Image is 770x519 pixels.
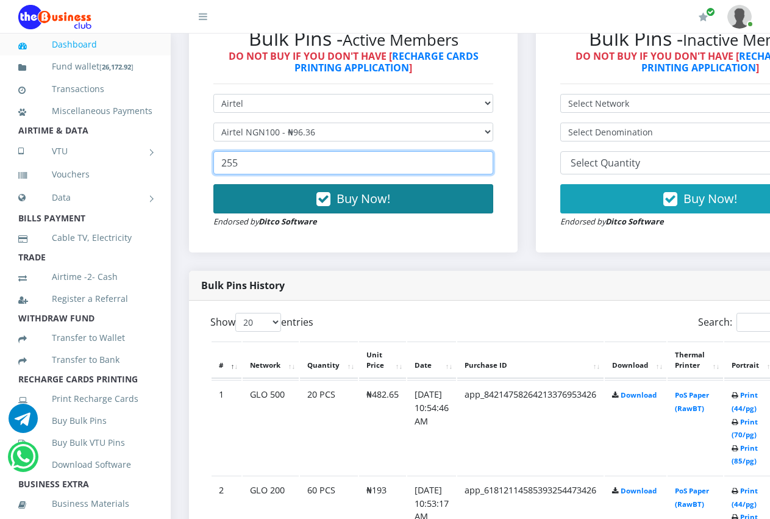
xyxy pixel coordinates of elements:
[727,5,752,29] img: User
[18,182,152,213] a: Data
[294,49,479,74] a: RECHARGE CARDS PRINTING APPLICATION
[683,190,737,207] span: Buy Now!
[212,380,241,474] td: 1
[668,342,723,379] th: Thermal Printer: activate to sort column ascending
[621,390,657,399] a: Download
[407,342,456,379] th: Date: activate to sort column ascending
[18,75,152,103] a: Transactions
[229,49,479,74] strong: DO NOT BUY IF YOU DON'T HAVE [ ]
[18,490,152,518] a: Business Materials
[102,62,131,71] b: 26,172.92
[560,216,664,227] small: Endorsed by
[18,385,152,413] a: Print Recharge Cards
[210,313,313,332] label: Show entries
[212,342,241,379] th: #: activate to sort column descending
[243,342,299,379] th: Network: activate to sort column ascending
[300,342,358,379] th: Quantity: activate to sort column ascending
[18,30,152,59] a: Dashboard
[18,451,152,479] a: Download Software
[18,52,152,81] a: Fund wallet[26,172.92]
[605,216,664,227] strong: Ditco Software
[10,451,35,471] a: Chat for support
[343,29,458,51] small: Active Members
[732,486,758,509] a: Print (44/pg)
[18,429,152,457] a: Buy Bulk VTU Pins
[99,62,134,71] small: [ ]
[9,413,38,433] a: Chat for support
[18,407,152,435] a: Buy Bulk Pins
[407,380,456,474] td: [DATE] 10:54:46 AM
[18,263,152,291] a: Airtime -2- Cash
[213,216,317,227] small: Endorsed by
[359,380,406,474] td: ₦482.65
[235,313,281,332] select: Showentries
[213,27,493,50] h2: Bulk Pins -
[621,486,657,495] a: Download
[732,443,758,466] a: Print (85/pg)
[699,12,708,22] i: Renew/Upgrade Subscription
[337,190,390,207] span: Buy Now!
[18,136,152,166] a: VTU
[18,346,152,374] a: Transfer to Bank
[18,5,91,29] img: Logo
[18,97,152,125] a: Miscellaneous Payments
[213,184,493,213] button: Buy Now!
[675,486,709,509] a: PoS Paper (RawBT)
[300,380,358,474] td: 20 PCS
[18,324,152,352] a: Transfer to Wallet
[457,342,604,379] th: Purchase ID: activate to sort column ascending
[457,380,604,474] td: app_84214758264213376953426
[258,216,317,227] strong: Ditco Software
[18,160,152,188] a: Vouchers
[706,7,715,16] span: Renew/Upgrade Subscription
[732,417,758,440] a: Print (70/pg)
[359,342,406,379] th: Unit Price: activate to sort column ascending
[732,390,758,413] a: Print (44/pg)
[243,380,299,474] td: GLO 500
[18,285,152,313] a: Register a Referral
[18,224,152,252] a: Cable TV, Electricity
[213,151,493,174] input: Enter Quantity
[675,390,709,413] a: PoS Paper (RawBT)
[201,279,285,292] strong: Bulk Pins History
[605,342,666,379] th: Download: activate to sort column ascending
